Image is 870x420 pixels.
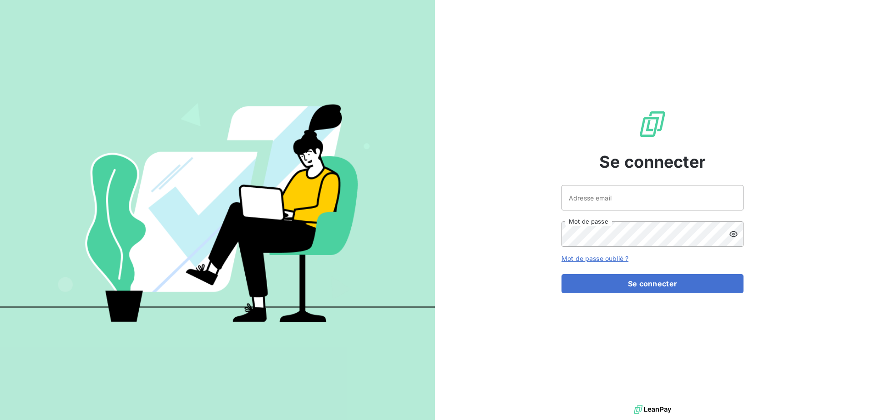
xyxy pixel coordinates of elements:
[561,255,628,262] a: Mot de passe oublié ?
[561,274,744,293] button: Se connecter
[634,403,671,416] img: logo
[561,185,744,210] input: placeholder
[638,110,667,139] img: Logo LeanPay
[599,150,706,174] span: Se connecter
